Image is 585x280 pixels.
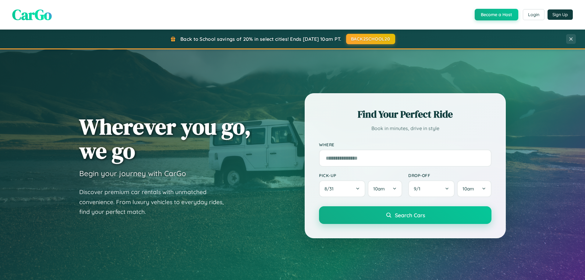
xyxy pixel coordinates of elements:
button: Become a Host [475,9,518,20]
span: 10am [463,186,474,192]
button: 10am [368,180,402,197]
button: 8/31 [319,180,365,197]
button: Search Cars [319,206,491,224]
button: Login [523,9,544,20]
h2: Find Your Perfect Ride [319,108,491,121]
label: Pick-up [319,173,402,178]
span: 9 / 1 [414,186,424,192]
h1: Wherever you go, we go [79,115,251,163]
h3: Begin your journey with CarGo [79,169,186,178]
button: 9/1 [408,180,455,197]
p: Book in minutes, drive in style [319,124,491,133]
span: CarGo [12,5,52,25]
label: Drop-off [408,173,491,178]
p: Discover premium car rentals with unmatched convenience. From luxury vehicles to everyday rides, ... [79,187,232,217]
label: Where [319,142,491,147]
span: 8 / 31 [324,186,337,192]
button: BACK2SCHOOL20 [346,34,395,44]
span: Search Cars [395,212,425,218]
button: Sign Up [548,9,573,20]
span: 10am [373,186,385,192]
span: Back to School savings of 20% in select cities! Ends [DATE] 10am PT. [180,36,341,42]
button: 10am [457,180,491,197]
